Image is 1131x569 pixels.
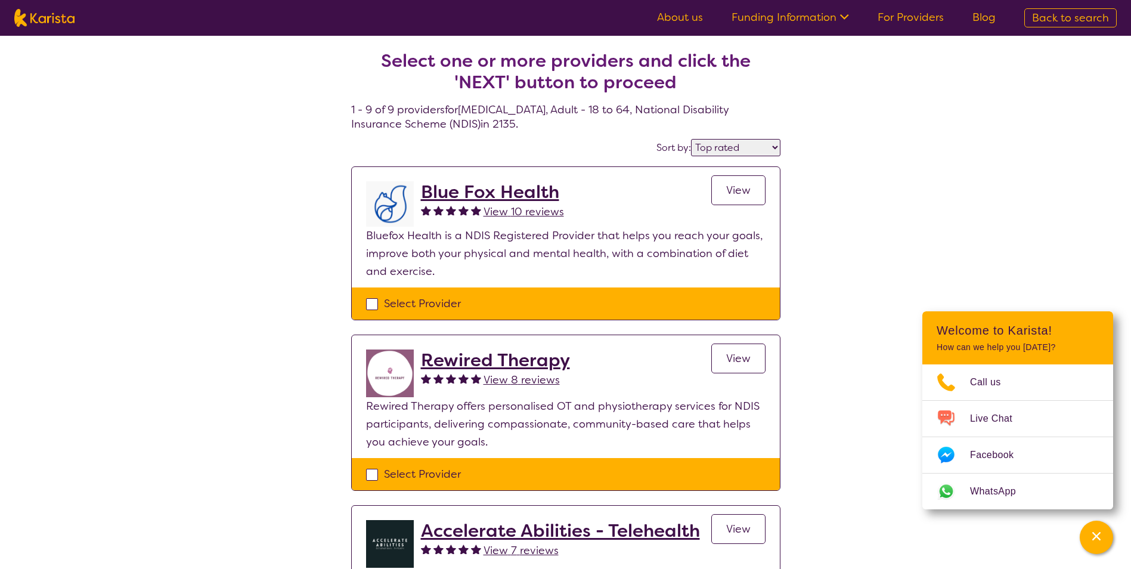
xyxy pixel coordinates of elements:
img: fullstar [471,373,481,384]
a: Blog [972,10,996,24]
a: Back to search [1024,8,1117,27]
ul: Choose channel [922,364,1113,509]
img: fullstar [433,544,444,554]
h2: Welcome to Karista! [937,323,1099,338]
h2: Select one or more providers and click the 'NEXT' button to proceed [365,50,766,93]
a: View 8 reviews [484,371,560,389]
span: View 10 reviews [484,205,564,219]
span: WhatsApp [970,483,1030,500]
span: View [726,522,751,536]
span: Call us [970,373,1015,391]
a: Funding Information [732,10,849,24]
button: Channel Menu [1080,521,1113,554]
a: Blue Fox Health [421,181,564,203]
span: View 7 reviews [484,543,559,558]
a: Rewired Therapy [421,350,570,371]
img: fullstar [446,373,456,384]
a: View [711,344,766,373]
label: Sort by: [656,141,691,154]
a: View [711,514,766,544]
span: View [726,183,751,197]
a: View 10 reviews [484,203,564,221]
img: fullstar [421,205,431,215]
img: fullstar [471,205,481,215]
img: fullstar [421,544,431,554]
img: fullstar [421,373,431,384]
span: Facebook [970,446,1028,464]
a: Accelerate Abilities - Telehealth [421,520,700,542]
img: fullstar [446,205,456,215]
img: lyehhyr6avbivpacwqcf.png [366,181,414,227]
img: fullstar [458,205,469,215]
div: Channel Menu [922,311,1113,509]
p: How can we help you [DATE]? [937,342,1099,352]
a: View [711,175,766,205]
img: fullstar [433,373,444,384]
a: View 7 reviews [484,542,559,559]
a: About us [657,10,703,24]
span: Back to search [1032,11,1109,25]
a: For Providers [878,10,944,24]
p: Rewired Therapy offers personalised OT and physiotherapy services for NDIS participants, deliveri... [366,397,766,451]
img: Karista logo [14,9,75,27]
span: View 8 reviews [484,373,560,387]
a: Web link opens in a new tab. [922,474,1113,509]
h4: 1 - 9 of 9 providers for [MEDICAL_DATA] , Adult - 18 to 64 , National Disability Insurance Scheme... [351,21,780,131]
img: jovdti8ilrgkpezhq0s9.png [366,350,414,397]
img: fullstar [433,205,444,215]
span: View [726,351,751,366]
img: fullstar [458,544,469,554]
img: fullstar [471,544,481,554]
p: Bluefox Health is a NDIS Registered Provider that helps you reach your goals, improve both your p... [366,227,766,280]
img: byb1jkvtmcu0ftjdkjvo.png [366,520,414,568]
img: fullstar [446,544,456,554]
img: fullstar [458,373,469,384]
span: Live Chat [970,410,1027,428]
